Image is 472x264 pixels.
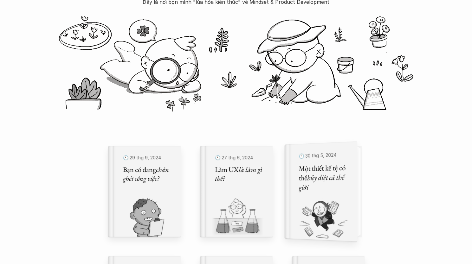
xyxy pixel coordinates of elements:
[299,172,345,192] em: hủy diệt cả thế giới
[292,146,365,237] a: 🕙 30 thg 5, 2024Một thiết kế tệ có thểhủy diệt cả thế giới
[215,165,265,183] h5: Làm UX
[123,165,170,183] em: chán ghét công việc?
[123,154,173,162] p: 🕙 29 thg 9, 2024
[299,163,349,192] h5: Một thiết kế tệ có thể
[200,146,273,237] a: 🕙 27 thg 6, 2024Làm UXlà làm gì thế?
[215,154,265,162] p: 🕙 27 thg 6, 2024
[123,165,173,183] h5: Bạn có đang
[299,150,349,161] p: 🕙 30 thg 5, 2024
[108,146,181,237] a: 🕙 29 thg 9, 2024Bạn có đangchán ghét công việc?
[215,165,263,183] em: là làm gì thế?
